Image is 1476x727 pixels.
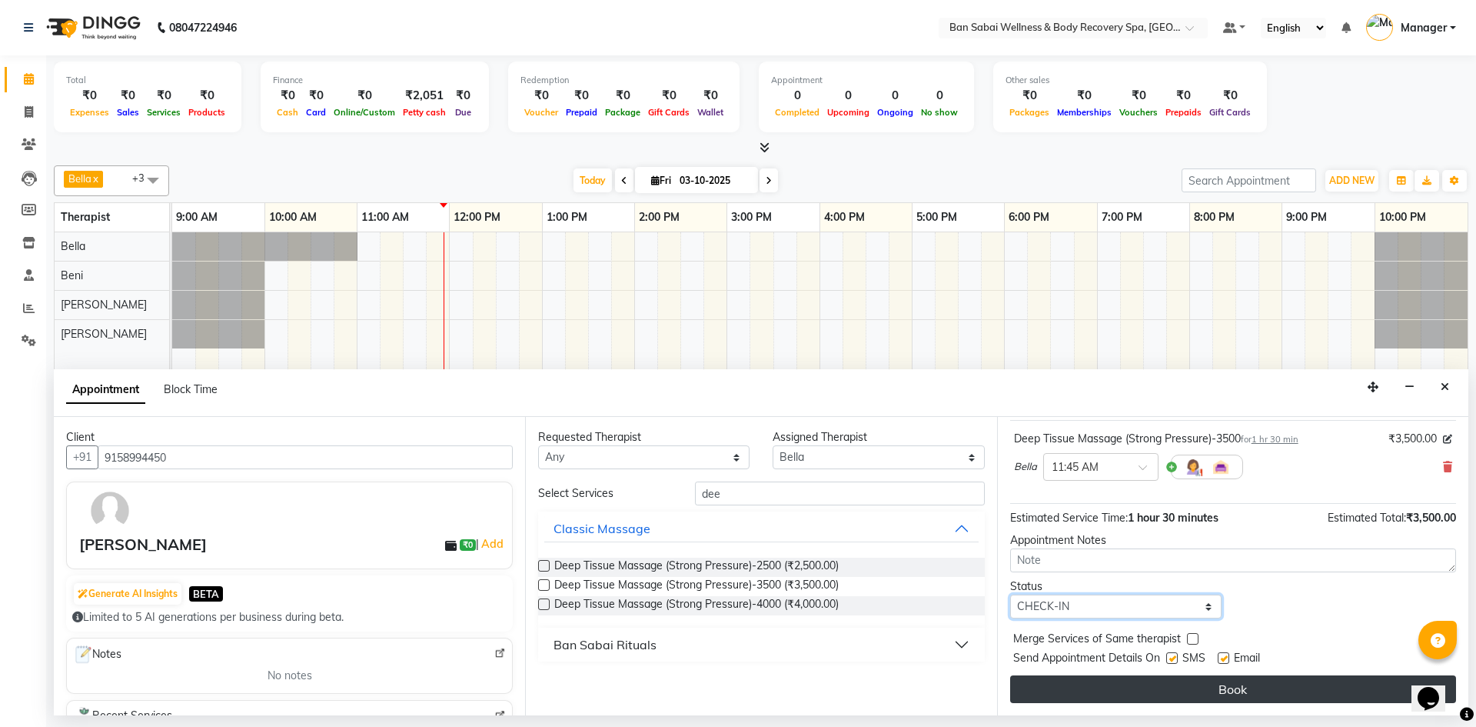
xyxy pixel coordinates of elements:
[693,87,727,105] div: ₹0
[554,558,839,577] span: Deep Tissue Massage (Strong Pressure)-2500 (₹2,500.00)
[1434,375,1456,399] button: Close
[357,206,413,228] a: 11:00 AM
[79,533,207,556] div: [PERSON_NAME]
[143,87,184,105] div: ₹0
[823,87,873,105] div: 0
[1006,107,1053,118] span: Packages
[823,107,873,118] span: Upcoming
[1182,650,1205,669] span: SMS
[601,107,644,118] span: Package
[451,107,475,118] span: Due
[1234,650,1260,669] span: Email
[873,107,917,118] span: Ongoing
[113,87,143,105] div: ₹0
[302,87,330,105] div: ₹0
[527,485,683,502] div: Select Services
[450,206,504,228] a: 12:00 PM
[1190,206,1238,228] a: 8:00 PM
[773,429,984,445] div: Assigned Therapist
[562,107,601,118] span: Prepaid
[113,107,143,118] span: Sales
[635,206,683,228] a: 2:00 PM
[73,707,172,725] span: Recent Services
[1010,532,1456,549] div: Appointment Notes
[647,175,675,186] span: Fri
[554,596,839,615] span: Deep Tissue Massage (Strong Pressure)-4000 (₹4,000.00)
[73,645,121,665] span: Notes
[189,586,223,601] span: BETA
[1006,87,1053,105] div: ₹0
[1375,206,1430,228] a: 10:00 PM
[917,107,962,118] span: No show
[1241,434,1298,445] small: for
[771,87,823,105] div: 0
[820,206,869,228] a: 4:00 PM
[460,539,476,552] span: ₹0
[1010,579,1222,595] div: Status
[164,382,218,396] span: Block Time
[573,168,612,192] span: Today
[61,327,147,341] span: [PERSON_NAME]
[1010,511,1128,525] span: Estimated Service Time:
[553,635,657,654] div: Ban Sabai Rituals
[479,535,506,553] a: Add
[1115,87,1162,105] div: ₹0
[68,172,91,185] span: Bella
[66,376,145,404] span: Appointment
[476,535,506,553] span: |
[330,107,399,118] span: Online/Custom
[273,87,302,105] div: ₹0
[399,107,450,118] span: Petty cash
[543,206,591,228] a: 1:00 PM
[1366,14,1393,41] img: Manager
[1411,665,1461,712] iframe: chat widget
[1098,206,1146,228] a: 7:00 PM
[644,87,693,105] div: ₹0
[61,210,110,224] span: Therapist
[771,107,823,118] span: Completed
[601,87,644,105] div: ₹0
[1162,107,1205,118] span: Prepaids
[66,445,98,469] button: +91
[693,107,727,118] span: Wallet
[273,74,477,87] div: Finance
[1115,107,1162,118] span: Vouchers
[1443,435,1452,444] i: Edit price
[1010,675,1456,703] button: Book
[72,609,507,625] div: Limited to 5 AI generations per business during beta.
[544,515,978,542] button: Classic Massage
[1006,74,1255,87] div: Other sales
[184,87,229,105] div: ₹0
[1212,458,1230,476] img: Interior.png
[520,74,727,87] div: Redemption
[1329,175,1375,186] span: ADD NEW
[91,172,98,185] a: x
[88,489,132,533] img: avatar
[544,631,978,659] button: Ban Sabai Rituals
[1162,87,1205,105] div: ₹0
[184,107,229,118] span: Products
[302,107,330,118] span: Card
[538,429,750,445] div: Requested Therapist
[273,107,302,118] span: Cash
[917,87,962,105] div: 0
[1182,168,1316,192] input: Search Appointment
[1053,107,1115,118] span: Memberships
[61,268,83,282] span: Beni
[61,239,85,253] span: Bella
[39,6,145,49] img: logo
[268,668,312,684] span: No notes
[562,87,601,105] div: ₹0
[1013,650,1160,669] span: Send Appointment Details On
[143,107,184,118] span: Services
[913,206,961,228] a: 5:00 PM
[61,298,147,312] span: [PERSON_NAME]
[450,87,477,105] div: ₹0
[520,107,562,118] span: Voucher
[1053,87,1115,105] div: ₹0
[172,206,221,228] a: 9:00 AM
[695,482,985,505] input: Search by service name
[873,87,917,105] div: 0
[1005,206,1053,228] a: 6:00 PM
[1282,206,1331,228] a: 9:00 PM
